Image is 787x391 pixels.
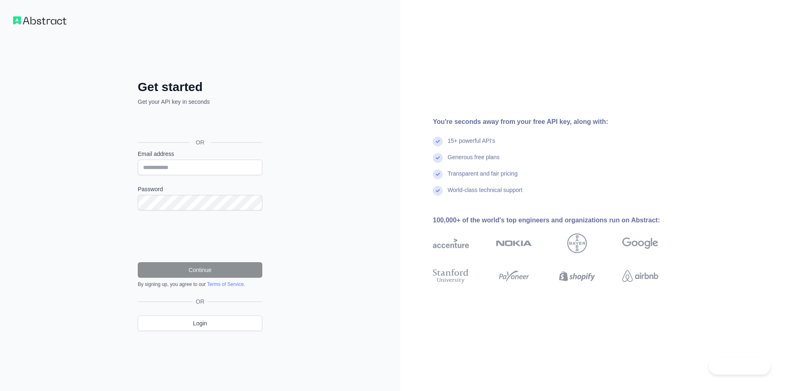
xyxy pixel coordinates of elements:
[13,16,66,25] img: Workflow
[448,137,495,153] div: 15+ powerful API's
[448,153,500,169] div: Generous free plans
[496,233,532,253] img: nokia
[567,233,587,253] img: bayer
[138,80,262,94] h2: Get started
[138,185,262,193] label: Password
[496,267,532,285] img: payoneer
[207,281,243,287] a: Terms of Service
[138,316,262,331] a: Login
[138,262,262,278] button: Continue
[433,153,443,163] img: check mark
[448,186,523,202] div: World-class technical support
[622,233,658,253] img: google
[138,98,262,106] p: Get your API key in seconds
[138,220,262,252] iframe: reCAPTCHA
[448,169,518,186] div: Transparent and fair pricing
[138,150,262,158] label: Email address
[433,186,443,196] img: check mark
[433,169,443,179] img: check mark
[433,233,469,253] img: accenture
[433,137,443,146] img: check mark
[559,267,595,285] img: shopify
[433,215,685,225] div: 100,000+ of the world's top engineers and organizations run on Abstract:
[138,281,262,288] div: By signing up, you agree to our .
[193,297,208,306] span: OR
[433,117,685,127] div: You're seconds away from your free API key, along with:
[709,357,771,375] iframe: Toggle Customer Support
[189,138,211,146] span: OR
[433,267,469,285] img: stanford university
[134,115,265,133] iframe: زر تسجيل الدخول باستخدام حساب Google
[622,267,658,285] img: airbnb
